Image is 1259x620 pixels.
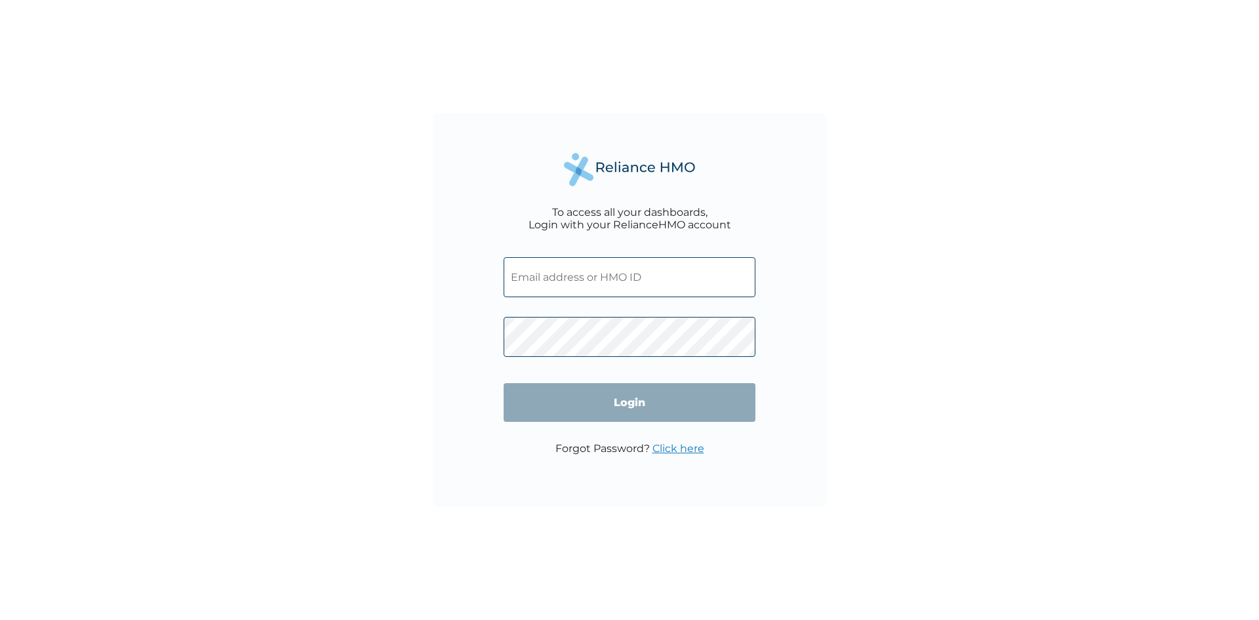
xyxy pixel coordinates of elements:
[504,257,755,297] input: Email address or HMO ID
[504,383,755,422] input: Login
[564,153,695,186] img: Reliance Health's Logo
[529,206,731,231] div: To access all your dashboards, Login with your RelianceHMO account
[652,442,704,455] a: Click here
[555,442,704,455] p: Forgot Password?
